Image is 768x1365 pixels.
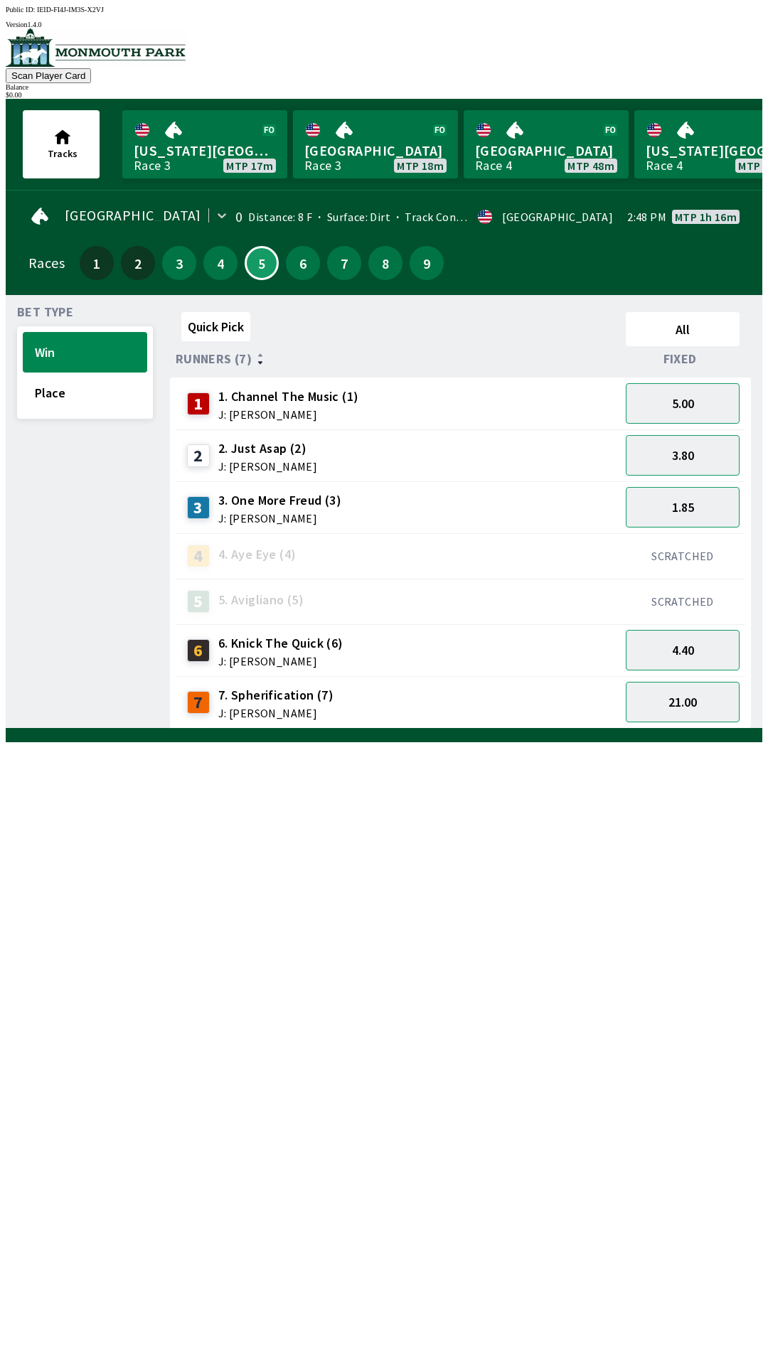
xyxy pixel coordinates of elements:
[248,210,312,224] span: Distance: 8 F
[368,246,402,280] button: 8
[122,110,287,178] a: [US_STATE][GEOGRAPHIC_DATA]Race 3MTP 17m
[6,6,762,14] div: Public ID:
[83,258,110,268] span: 1
[187,639,210,662] div: 6
[410,246,444,280] button: 9
[567,160,614,171] span: MTP 48m
[187,444,210,467] div: 2
[218,545,297,564] span: 4. Aye Eye (4)
[672,395,694,412] span: 5.00
[134,160,171,171] div: Race 3
[626,630,740,670] button: 4.40
[626,435,740,476] button: 3.80
[218,461,317,472] span: J: [PERSON_NAME]
[35,344,135,360] span: Win
[372,258,399,268] span: 8
[289,258,316,268] span: 6
[23,373,147,413] button: Place
[626,383,740,424] button: 5.00
[23,110,100,178] button: Tracks
[80,246,114,280] button: 1
[327,246,361,280] button: 7
[632,321,733,338] span: All
[6,68,91,83] button: Scan Player Card
[397,160,444,171] span: MTP 18m
[293,110,458,178] a: [GEOGRAPHIC_DATA]Race 3MTP 18m
[23,332,147,373] button: Win
[626,487,740,528] button: 1.85
[226,160,273,171] span: MTP 17m
[235,211,242,223] div: 0
[187,545,210,567] div: 4
[188,318,244,335] span: Quick Pick
[203,246,238,280] button: 4
[134,141,276,160] span: [US_STATE][GEOGRAPHIC_DATA]
[187,496,210,519] div: 3
[663,353,697,365] span: Fixed
[37,6,104,14] span: IEID-FI4J-IM3S-X2VJ
[475,160,512,171] div: Race 4
[121,246,155,280] button: 2
[464,110,629,178] a: [GEOGRAPHIC_DATA]Race 4MTP 48m
[176,352,620,366] div: Runners (7)
[627,211,666,223] span: 2:48 PM
[675,211,737,223] span: MTP 1h 16m
[250,259,274,267] span: 5
[286,246,320,280] button: 6
[502,211,613,223] div: [GEOGRAPHIC_DATA]
[218,634,343,653] span: 6. Knick The Quick (6)
[304,160,341,171] div: Race 3
[218,409,359,420] span: J: [PERSON_NAME]
[245,246,279,280] button: 5
[65,210,201,221] span: [GEOGRAPHIC_DATA]
[187,590,210,613] div: 5
[304,141,447,160] span: [GEOGRAPHIC_DATA]
[181,312,250,341] button: Quick Pick
[668,694,697,710] span: 21.00
[626,312,740,346] button: All
[218,686,334,705] span: 7. Spherification (7)
[218,655,343,667] span: J: [PERSON_NAME]
[672,447,694,464] span: 3.80
[672,642,694,658] span: 4.40
[626,549,740,563] div: SCRATCHED
[6,91,762,99] div: $ 0.00
[48,147,78,160] span: Tracks
[166,258,193,268] span: 3
[218,513,341,524] span: J: [PERSON_NAME]
[218,591,304,609] span: 5. Avigliano (5)
[187,392,210,415] div: 1
[626,682,740,722] button: 21.00
[390,210,516,224] span: Track Condition: Firm
[475,141,617,160] span: [GEOGRAPHIC_DATA]
[331,258,358,268] span: 7
[6,28,186,67] img: venue logo
[6,21,762,28] div: Version 1.4.0
[17,306,73,318] span: Bet Type
[35,385,135,401] span: Place
[218,439,317,458] span: 2. Just Asap (2)
[176,353,252,365] span: Runners (7)
[626,594,740,609] div: SCRATCHED
[620,352,745,366] div: Fixed
[28,257,65,269] div: Races
[218,707,334,719] span: J: [PERSON_NAME]
[413,258,440,268] span: 9
[124,258,151,268] span: 2
[218,387,359,406] span: 1. Channel The Music (1)
[187,691,210,714] div: 7
[312,210,390,224] span: Surface: Dirt
[646,160,683,171] div: Race 4
[218,491,341,510] span: 3. One More Freud (3)
[162,246,196,280] button: 3
[6,83,762,91] div: Balance
[207,258,234,268] span: 4
[672,499,694,515] span: 1.85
